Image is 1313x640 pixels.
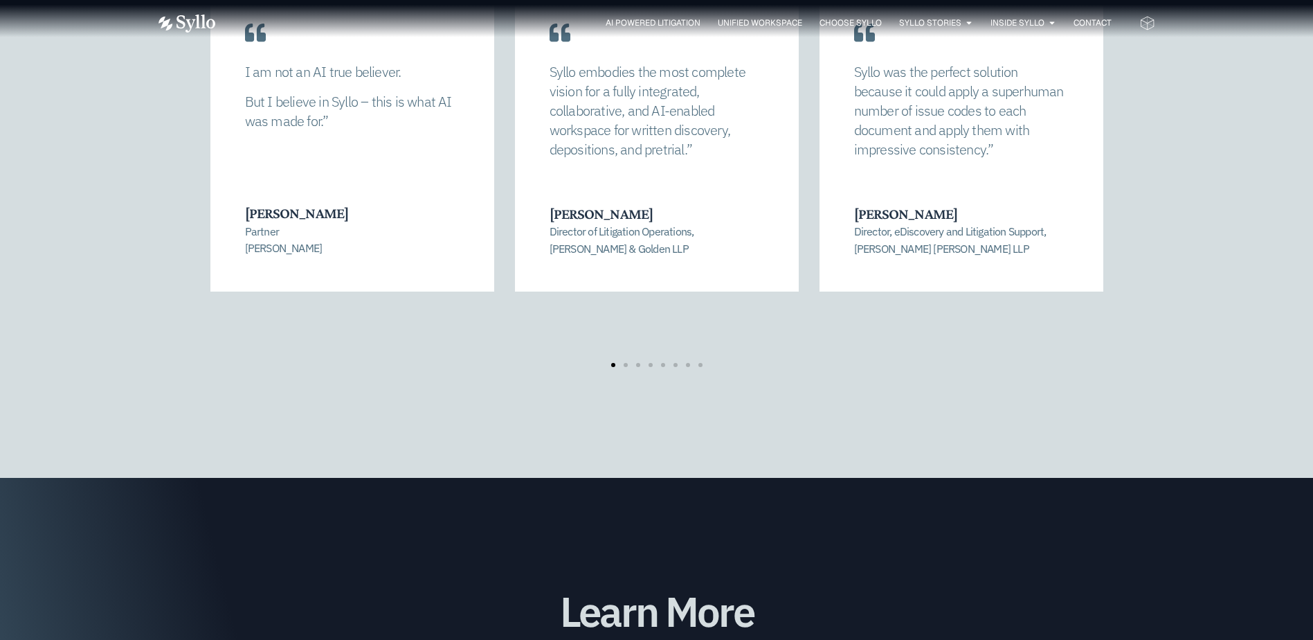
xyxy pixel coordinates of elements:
[686,363,690,367] span: Go to slide 7
[649,363,653,367] span: Go to slide 4
[245,204,458,222] h3: [PERSON_NAME]
[550,223,763,257] p: Director of Litigation Operations, [PERSON_NAME] & Golden LLP
[899,17,961,29] a: Syllo Stories
[606,17,700,29] a: AI Powered Litigation
[1074,17,1112,29] a: Contact
[550,62,764,159] p: Syllo embodies the most complete vision for a fully integrated, collaborative, and AI-enabled wor...
[661,363,665,367] span: Go to slide 5
[698,363,703,367] span: Go to slide 8
[159,15,215,33] img: Vector
[854,205,1067,223] h3: [PERSON_NAME]
[550,205,763,223] h3: [PERSON_NAME]
[636,363,640,367] span: Go to slide 3
[990,17,1044,29] a: Inside Syllo
[718,17,802,29] a: Unified Workspace
[159,589,1155,634] h1: Learn More
[243,17,1112,30] div: Menu Toggle
[245,223,458,257] p: Partner [PERSON_NAME]
[673,363,678,367] span: Go to slide 6
[611,363,615,367] span: Go to slide 1
[854,62,1069,159] p: Syllo was the perfect solution because it could apply a superhuman number of issue codes to each ...
[624,363,628,367] span: Go to slide 2
[854,223,1067,257] p: Director, eDiscovery and Litigation Support, [PERSON_NAME] [PERSON_NAME] LLP
[245,92,460,131] p: But I believe in Syllo – this is what AI was made for.”
[243,17,1112,30] nav: Menu
[245,62,460,82] p: I am not an AI true believer.
[820,17,882,29] a: Choose Syllo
